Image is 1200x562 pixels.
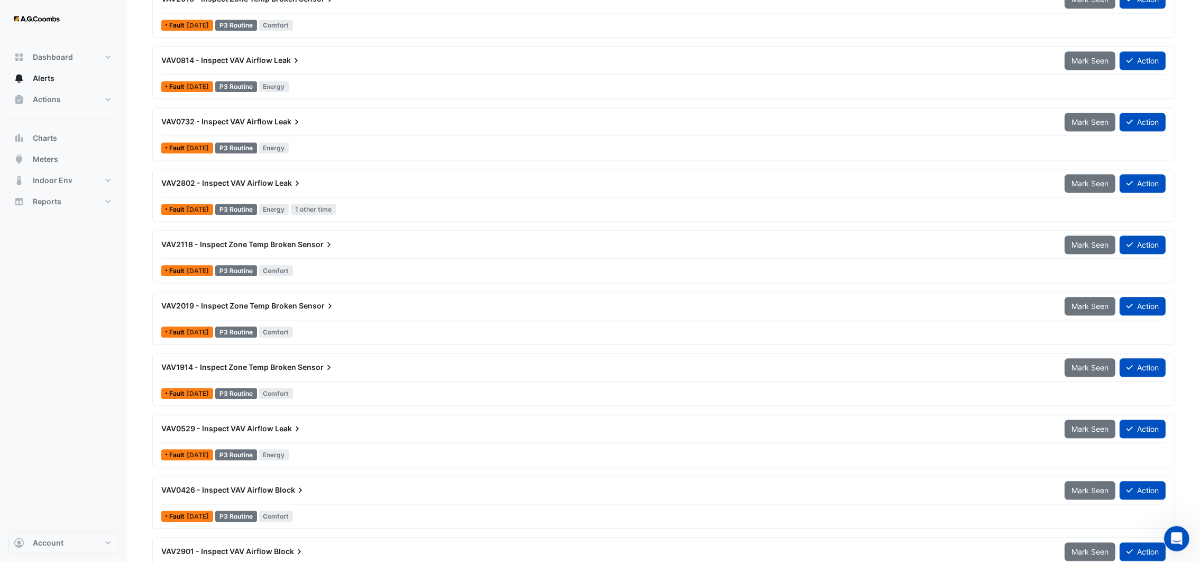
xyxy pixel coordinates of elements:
[8,128,118,149] button: Charts
[259,20,294,31] span: Comfort
[215,265,257,276] div: P3 Routine
[161,362,296,371] span: VAV1914 - Inspect Zone Temp Broken
[161,117,273,126] span: VAV0732 - Inspect VAV Airflow
[1071,179,1109,188] span: Mark Seen
[187,83,209,90] span: Mon 07-Jul-2025 12:52 AEST
[169,206,187,213] span: Fault
[169,391,187,397] span: Fault
[275,178,303,188] span: Leak
[1071,363,1109,372] span: Mark Seen
[1065,481,1115,500] button: Mark Seen
[291,204,336,215] span: 1 other time
[187,512,209,520] span: Wed 11-Jun-2025 09:02 AEST
[274,55,301,66] span: Leak
[259,327,294,338] span: Comfort
[215,142,257,153] div: P3 Routine
[1065,113,1115,131] button: Mark Seen
[259,142,289,153] span: Energy
[14,52,24,62] app-icon: Dashboard
[259,265,294,276] span: Comfort
[33,133,57,143] span: Charts
[33,154,58,165] span: Meters
[169,452,187,458] span: Fault
[259,511,294,522] span: Comfort
[8,68,118,89] button: Alerts
[8,47,118,68] button: Dashboard
[8,191,118,212] button: Reports
[275,423,303,434] span: Leak
[215,449,257,460] div: P3 Routine
[1120,297,1166,315] button: Action
[8,149,118,170] button: Meters
[298,362,334,373] span: Sensor
[161,240,296,249] span: VAV2118 - Inspect Zone Temp Broken
[1164,526,1189,551] iframe: Intercom live chat
[298,239,334,250] span: Sensor
[1071,240,1109,249] span: Mark Seen
[14,196,24,207] app-icon: Reports
[1120,235,1166,254] button: Action
[1071,117,1109,126] span: Mark Seen
[161,178,273,187] span: VAV2802 - Inspect VAV Airflow
[33,73,54,84] span: Alerts
[161,424,273,433] span: VAV0529 - Inspect VAV Airflow
[161,301,297,310] span: VAV2019 - Inspect Zone Temp Broken
[1065,51,1115,70] button: Mark Seen
[215,511,257,522] div: P3 Routine
[215,204,257,215] div: P3 Routine
[14,94,24,105] app-icon: Actions
[187,451,209,459] span: Fri 20-Jun-2025 12:05 AEST
[33,52,73,62] span: Dashboard
[169,84,187,90] span: Fault
[1065,420,1115,438] button: Mark Seen
[33,196,61,207] span: Reports
[215,327,257,338] div: P3 Routine
[161,485,273,494] span: VAV0426 - Inspect VAV Airflow
[1120,113,1166,131] button: Action
[8,532,118,554] button: Account
[169,513,187,520] span: Fault
[1120,542,1166,561] button: Action
[1071,302,1109,311] span: Mark Seen
[187,205,209,213] span: Sat 05-Jul-2025 10:38 AEST
[13,8,60,30] img: Company Logo
[215,388,257,399] div: P3 Routine
[299,301,335,311] span: Sensor
[14,133,24,143] app-icon: Charts
[1071,486,1109,495] span: Mark Seen
[1071,424,1109,433] span: Mark Seen
[187,267,209,275] span: Thu 26-Jun-2025 11:08 AEST
[14,73,24,84] app-icon: Alerts
[169,329,187,336] span: Fault
[187,389,209,397] span: Tue 24-Jun-2025 08:49 AEST
[259,449,289,460] span: Energy
[1065,235,1115,254] button: Mark Seen
[14,175,24,186] app-icon: Indoor Env
[215,81,257,92] div: P3 Routine
[14,154,24,165] app-icon: Meters
[161,56,272,65] span: VAV0814 - Inspect VAV Airflow
[1065,297,1115,315] button: Mark Seen
[274,116,302,127] span: Leak
[1065,542,1115,561] button: Mark Seen
[1065,358,1115,377] button: Mark Seen
[259,388,294,399] span: Comfort
[1120,174,1166,193] button: Action
[33,175,72,186] span: Indoor Env
[8,89,118,110] button: Actions
[33,538,63,548] span: Account
[1120,51,1166,70] button: Action
[161,547,272,556] span: VAV2901 - Inspect VAV Airflow
[275,485,306,495] span: Block
[274,546,305,557] span: Block
[1120,358,1166,377] button: Action
[187,144,209,152] span: Mon 07-Jul-2025 08:36 AEST
[259,204,289,215] span: Energy
[8,170,118,191] button: Indoor Env
[1120,481,1166,500] button: Action
[215,20,257,31] div: P3 Routine
[33,94,61,105] span: Actions
[169,22,187,29] span: Fault
[169,268,187,274] span: Fault
[169,145,187,151] span: Fault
